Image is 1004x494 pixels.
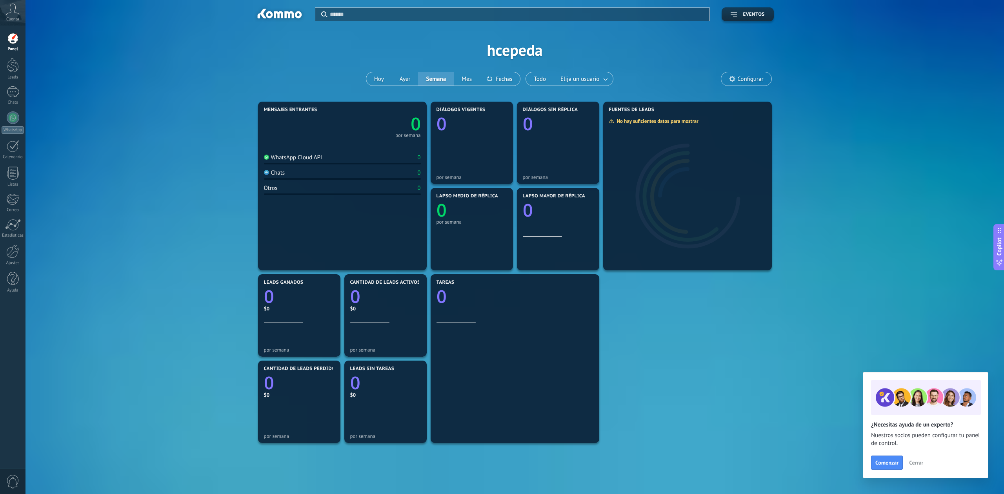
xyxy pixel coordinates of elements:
[264,371,274,395] text: 0
[523,198,533,222] text: 0
[437,284,593,308] a: 0
[264,392,335,398] div: $0
[523,174,593,180] div: por semana
[2,288,24,293] div: Ayuda
[264,169,285,177] div: Chats
[454,72,480,86] button: Mes
[2,47,24,52] div: Panel
[418,72,454,86] button: Semana
[264,433,335,439] div: por semana
[264,305,335,312] div: $0
[737,76,763,82] span: Configurar
[743,12,764,17] span: Eventos
[264,155,269,160] img: WhatsApp Cloud API
[523,193,585,199] span: Lapso mayor de réplica
[2,261,24,266] div: Ajustes
[350,347,421,353] div: por semana
[523,107,578,113] span: Diálogos sin réplica
[417,184,420,192] div: 0
[554,72,613,86] button: Elija un usuario
[417,154,420,161] div: 0
[264,154,322,161] div: WhatsApp Cloud API
[437,284,447,308] text: 0
[264,366,338,372] span: Cantidad de leads perdidos
[909,460,923,465] span: Cerrar
[417,169,420,177] div: 0
[437,174,507,180] div: por semana
[559,74,601,84] span: Elija un usuario
[480,72,520,86] button: Fechas
[437,280,455,285] span: Tareas
[437,112,447,136] text: 0
[350,392,421,398] div: $0
[6,17,19,22] span: Cuenta
[871,421,980,428] h2: ¿Necesitas ayuda de un experto?
[722,7,773,21] button: Eventos
[350,366,394,372] span: Leads sin tareas
[609,118,704,124] div: No hay suficientes datos para mostrar
[264,170,269,175] img: Chats
[2,233,24,238] div: Estadísticas
[350,284,360,308] text: 0
[350,433,421,439] div: por semana
[437,107,486,113] span: Diálogos vigentes
[437,198,447,222] text: 0
[609,107,655,113] span: Fuentes de leads
[526,72,554,86] button: Todo
[875,460,899,465] span: Comenzar
[392,72,418,86] button: Ayer
[2,100,24,105] div: Chats
[395,133,421,137] div: por semana
[871,456,903,470] button: Comenzar
[437,193,498,199] span: Lapso medio de réplica
[366,72,392,86] button: Hoy
[350,371,421,395] a: 0
[350,284,421,308] a: 0
[2,126,24,134] div: WhatsApp
[264,184,278,192] div: Otros
[437,219,507,225] div: por semana
[264,284,335,308] a: 0
[906,457,927,468] button: Cerrar
[350,305,421,312] div: $0
[264,284,274,308] text: 0
[264,371,335,395] a: 0
[2,208,24,213] div: Correo
[350,371,360,395] text: 0
[2,155,24,160] div: Calendario
[995,237,1003,255] span: Copilot
[264,107,317,113] span: Mensajes entrantes
[523,112,533,136] text: 0
[2,75,24,80] div: Leads
[350,280,420,285] span: Cantidad de leads activos
[264,280,304,285] span: Leads ganados
[264,347,335,353] div: por semana
[342,112,421,136] a: 0
[871,432,980,447] span: Nuestros socios pueden configurar tu panel de control.
[2,182,24,187] div: Listas
[411,112,421,136] text: 0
